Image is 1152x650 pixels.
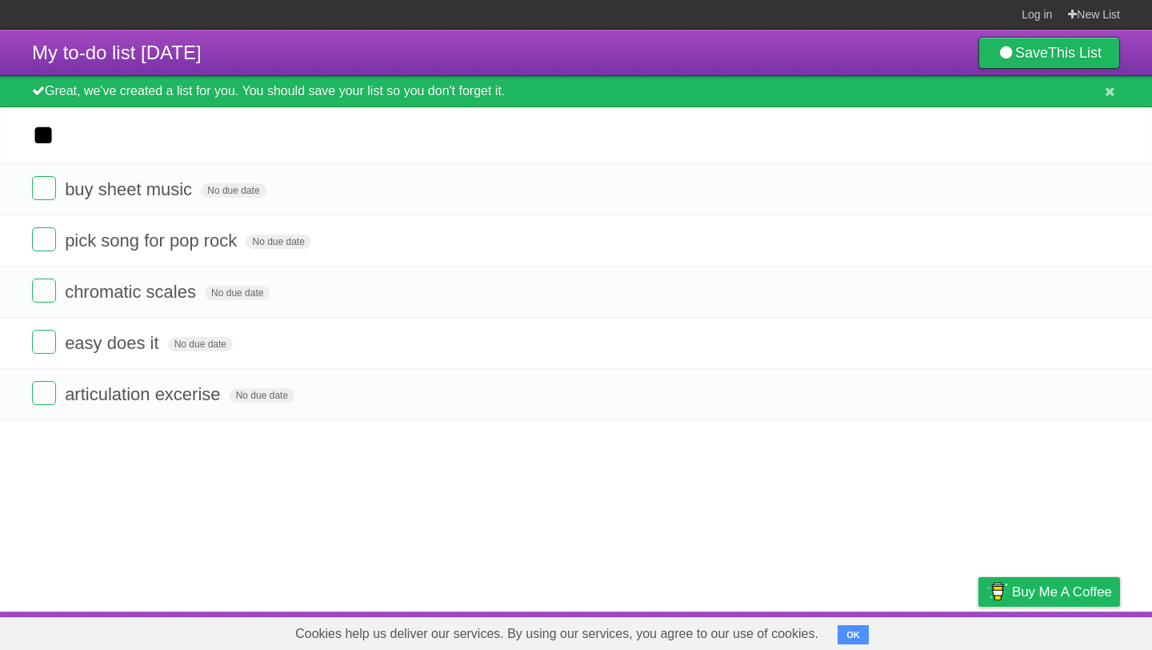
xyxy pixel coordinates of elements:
[32,330,56,354] label: Done
[766,616,799,646] a: About
[32,279,56,303] label: Done
[1012,578,1112,606] span: Buy me a coffee
[246,235,310,249] span: No due date
[838,625,869,644] button: OK
[279,618,834,650] span: Cookies help us deliver our services. By using our services, you agree to our use of cookies.
[168,337,233,351] span: No due date
[65,384,224,404] span: articulation excerise
[978,37,1120,69] a: SaveThis List
[958,616,999,646] a: Privacy
[65,231,241,251] span: pick song for pop rock
[32,227,56,251] label: Done
[65,333,162,353] span: easy does it
[201,183,266,198] span: No due date
[986,578,1008,605] img: Buy me a coffee
[32,42,202,63] span: My to-do list [DATE]
[65,179,196,199] span: buy sheet music
[230,388,294,403] span: No due date
[32,176,56,200] label: Done
[1048,45,1102,61] b: This List
[1019,616,1120,646] a: Suggest a feature
[32,381,56,405] label: Done
[818,616,883,646] a: Developers
[978,577,1120,607] a: Buy me a coffee
[903,616,938,646] a: Terms
[65,282,200,302] span: chromatic scales
[205,286,270,300] span: No due date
